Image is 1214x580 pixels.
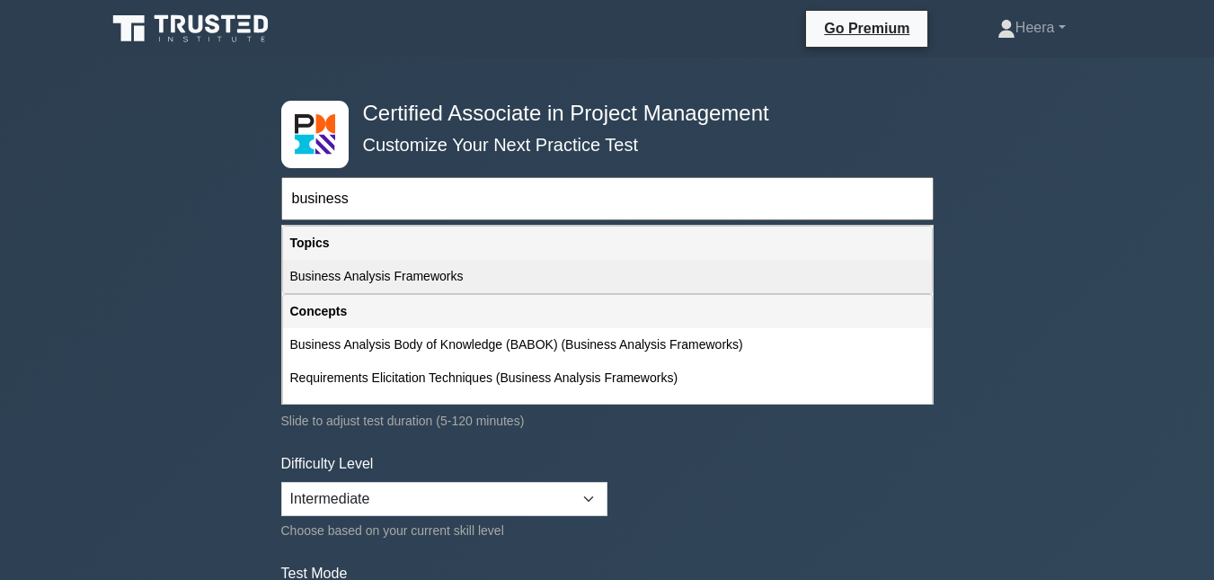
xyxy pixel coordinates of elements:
div: Choose based on your current skill level [281,520,607,541]
div: Business Process Modeling Notation (BPMN) (Business Analysis Frameworks) [283,395,932,428]
input: Start typing to filter on topic or concept... [281,177,934,220]
h4: Certified Associate in Project Management [356,101,846,127]
a: Go Premium [813,17,920,40]
div: Requirements Elicitation Techniques (Business Analysis Frameworks) [283,361,932,395]
label: Difficulty Level [281,453,374,475]
div: Slide to adjust test duration (5-120 minutes) [281,410,934,432]
div: Business Analysis Frameworks [283,260,932,293]
div: Topics [283,227,932,260]
a: Heera [954,10,1109,46]
div: Concepts [283,295,932,328]
div: Business Analysis Body of Knowledge (BABOK) (Business Analysis Frameworks) [283,328,932,361]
